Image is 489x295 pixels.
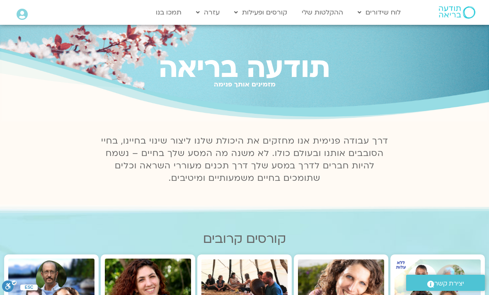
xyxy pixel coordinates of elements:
p: דרך עבודה פנימית אנו מחזקים את היכולת שלנו ליצור שינוי בחיינו, בחיי הסובבים אותנו ובעולם כולו. לא... [96,135,393,185]
h2: קורסים קרובים [4,232,485,246]
span: יצירת קשר [434,278,464,289]
a: עזרה [192,5,224,20]
img: תודעה בריאה [439,6,475,19]
a: תמכו בנו [152,5,186,20]
a: ההקלטות שלי [298,5,347,20]
a: יצירת קשר [406,275,485,291]
a: קורסים ופעילות [230,5,291,20]
a: לוח שידורים [353,5,405,20]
